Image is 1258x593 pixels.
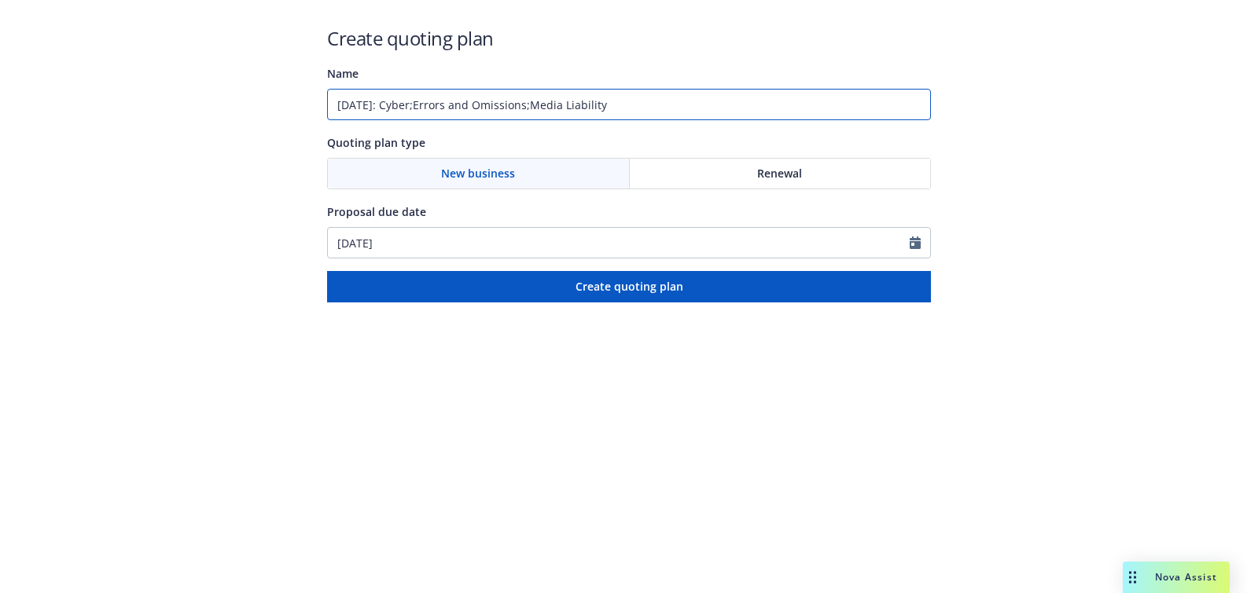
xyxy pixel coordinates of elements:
[328,228,910,258] input: MM/DD/YYYY
[1123,562,1230,593] button: Nova Assist
[327,204,426,219] span: Proposal due date
[576,279,683,294] span: Create quoting plan
[327,89,931,120] input: Quoting plan name
[757,165,802,181] span: Renewal
[327,66,359,81] span: Name
[441,165,515,181] span: New business
[910,236,921,249] svg: Calendar
[327,25,931,51] h1: Create quoting plan
[1123,562,1142,593] div: Drag to move
[1155,570,1217,584] span: Nova Assist
[327,135,425,150] span: Quoting plan type
[327,271,931,302] button: Create quoting plan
